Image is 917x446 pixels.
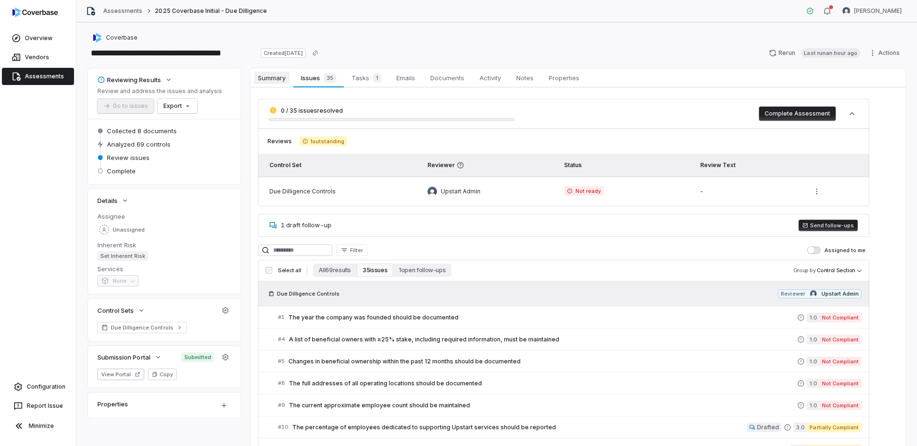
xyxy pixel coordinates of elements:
span: The percentage of employees dedicated to supporting Upstart services should be reported [292,424,746,431]
span: The full addresses of all operating locations should be documented [289,380,797,387]
span: Tasks [348,71,385,85]
span: Control Set [269,161,301,169]
a: #1The year the company was founded should be documented1.0Not Compliant [278,307,862,328]
span: 1 outstanding [299,137,347,146]
dt: Assignee [97,212,231,221]
span: Emails [393,72,419,84]
button: 1 open follow-ups [393,264,451,277]
span: # 8 [278,380,285,387]
span: Not Compliant [819,379,862,388]
span: Reviewer [427,161,553,169]
span: Assessments [25,73,64,80]
span: Minimize [29,422,54,430]
a: Configuration [4,378,72,395]
span: Due Dilligence Controls [277,290,340,297]
button: Send follow-ups [799,220,858,231]
button: Submission Portal [95,349,165,366]
img: Upstart Admin avatar [427,187,437,196]
span: Configuration [27,383,65,391]
span: Drafted [757,424,779,431]
span: The year the company was founded should be documented [288,314,797,321]
div: Due Dilligence Controls [269,188,416,195]
a: #9The current approximate employee count should be maintained1.0Not Compliant [278,394,862,416]
span: Details [97,196,117,205]
span: 1.0 [807,379,819,388]
span: 1 [373,73,381,83]
button: Copy link [307,44,324,62]
span: Unassigned [113,226,145,234]
label: Assigned to me [807,246,865,254]
span: Set Inherent Risk [97,251,148,261]
img: logo-D7KZi-bG.svg [12,8,58,17]
button: Filter [336,244,367,256]
button: Assigned to me [807,246,821,254]
span: 35 [324,73,336,83]
a: Overview [2,30,74,47]
span: 2025 Coverbase Initial - Due Dilligence [155,7,267,15]
span: Collected 8 documents [107,127,177,135]
img: Kyle Saud avatar [842,7,850,15]
span: 1.0 [807,313,819,322]
span: The current approximate employee count should be maintained [289,402,797,409]
div: Reviewing Results [97,75,161,84]
span: Submitted [181,352,214,362]
a: Assessments [2,68,74,85]
span: 0 / 35 issues resolved [281,107,343,114]
span: Properties [545,72,583,84]
span: 1.0 [807,401,819,410]
a: #8The full addresses of all operating locations should be documented1.0Not Compliant [278,372,862,394]
span: 1 draft follow-up [281,221,331,229]
span: Review Text [700,161,736,169]
span: Review issues [107,153,149,162]
span: Changes in beneficial ownership within the past 12 months should be documented [288,358,797,365]
a: Due Dilligence Controls [97,322,187,333]
span: # 1 [278,314,285,321]
span: [PERSON_NAME] [854,7,902,15]
p: Review and address the issues and analysis [97,87,222,95]
span: 3.0 [793,423,807,432]
span: Last run an hour ago [801,48,860,58]
button: Actions [866,46,906,60]
span: Upstart Admin [441,188,480,195]
a: #5Changes in beneficial ownership within the past 12 months should be documented1.0Not Compliant [278,350,862,372]
span: Not Compliant [819,357,862,366]
button: RerunLast runan hour ago [763,46,866,60]
img: Upstart Admin avatar [810,290,817,297]
button: https://coverbase.com/Coverbase [90,29,140,46]
a: #4A list of beneficial owners with ≥25% stake, including required information, must be maintained... [278,329,862,350]
a: Vendors [2,49,74,66]
span: Issues [297,71,340,85]
span: Partially Compliant [807,423,862,432]
button: Complete Assessment [759,106,836,121]
input: Select all [266,267,272,274]
a: Assessments [103,7,142,15]
span: Due Dilligence Controls [111,324,173,331]
span: Status [564,161,582,169]
span: Complete [107,167,136,175]
button: Report Issue [4,397,72,414]
span: Select all [278,267,301,274]
a: #10The percentage of employees dedicated to supporting Upstart services should be reportedDrafted... [278,416,862,438]
span: # 10 [278,424,288,431]
button: View Portal [97,369,144,380]
button: 35 issues [357,264,393,277]
dt: Inherent Risk [97,241,231,249]
span: # 5 [278,358,285,365]
button: Copy [148,369,177,380]
span: Analyzed 69 controls [107,140,171,149]
span: Coverbase [106,34,138,42]
button: Control Sets [95,302,148,319]
span: Vendors [25,53,49,61]
span: 1.0 [807,357,819,366]
span: Filter [350,247,363,254]
button: Details [95,192,132,209]
div: - [700,188,798,195]
span: Notes [512,72,537,84]
span: 1.0 [807,335,819,344]
span: Submission Portal [97,353,150,361]
button: Reviewing Results [95,71,175,88]
button: All 69 results [313,264,357,277]
span: # 4 [278,336,285,343]
button: Export [158,99,197,113]
span: Not Compliant [819,313,862,322]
